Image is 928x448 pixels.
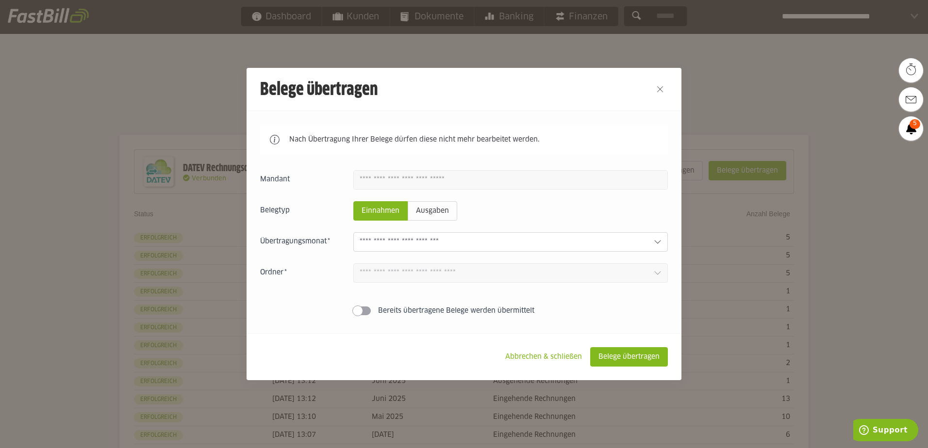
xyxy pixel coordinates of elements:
[910,119,920,129] span: 5
[899,116,923,141] a: 5
[497,347,590,367] sl-button: Abbrechen & schließen
[408,201,457,221] sl-radio-button: Ausgaben
[260,306,668,316] sl-switch: Bereits übertragene Belege werden übermittelt
[353,201,408,221] sl-radio-button: Einnahmen
[853,419,918,443] iframe: Öffnet ein Widget, in dem Sie weitere Informationen finden
[590,347,668,367] sl-button: Belege übertragen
